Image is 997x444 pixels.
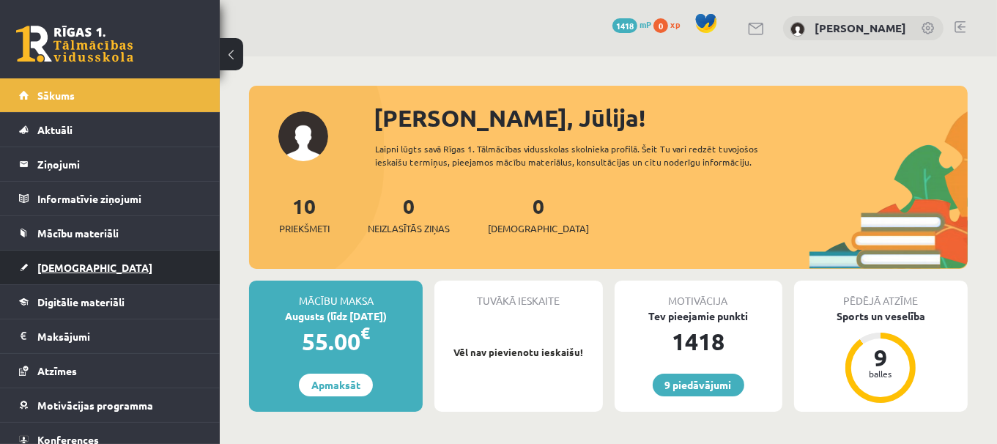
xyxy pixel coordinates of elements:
[612,18,651,30] a: 1418 mP
[299,374,373,396] a: Apmaksāt
[37,261,152,274] span: [DEMOGRAPHIC_DATA]
[19,251,201,284] a: [DEMOGRAPHIC_DATA]
[368,221,450,236] span: Neizlasītās ziņas
[37,295,125,308] span: Digitālie materiāli
[19,388,201,422] a: Motivācijas programma
[37,364,77,377] span: Atzīmes
[19,354,201,388] a: Atzīmes
[249,308,423,324] div: Augusts (līdz [DATE])
[653,18,687,30] a: 0 xp
[790,22,805,37] img: Jūlija Cabuļeva
[794,308,968,324] div: Sports un veselība
[37,226,119,240] span: Mācību materiāli
[360,322,370,344] span: €
[615,308,782,324] div: Tev pieejamie punkti
[19,319,201,353] a: Maksājumi
[794,281,968,308] div: Pēdējā atzīme
[612,18,637,33] span: 1418
[19,285,201,319] a: Digitālie materiāli
[19,216,201,250] a: Mācību materiāli
[640,18,651,30] span: mP
[615,281,782,308] div: Motivācija
[37,399,153,412] span: Motivācijas programma
[19,78,201,112] a: Sākums
[37,182,201,215] legend: Informatīvie ziņojumi
[670,18,680,30] span: xp
[615,324,782,359] div: 1418
[19,182,201,215] a: Informatīvie ziņojumi
[279,221,330,236] span: Priekšmeti
[368,193,450,236] a: 0Neizlasītās ziņas
[37,319,201,353] legend: Maksājumi
[488,221,589,236] span: [DEMOGRAPHIC_DATA]
[249,281,423,308] div: Mācību maksa
[19,147,201,181] a: Ziņojumi
[442,345,595,360] p: Vēl nav pievienotu ieskaišu!
[434,281,602,308] div: Tuvākā ieskaite
[374,100,968,136] div: [PERSON_NAME], Jūlija!
[19,113,201,147] a: Aktuāli
[249,324,423,359] div: 55.00
[488,193,589,236] a: 0[DEMOGRAPHIC_DATA]
[37,147,201,181] legend: Ziņojumi
[653,374,744,396] a: 9 piedāvājumi
[37,123,73,136] span: Aktuāli
[653,18,668,33] span: 0
[815,21,906,35] a: [PERSON_NAME]
[375,142,807,169] div: Laipni lūgts savā Rīgas 1. Tālmācības vidusskolas skolnieka profilā. Šeit Tu vari redzēt tuvojošo...
[279,193,330,236] a: 10Priekšmeti
[16,26,133,62] a: Rīgas 1. Tālmācības vidusskola
[859,346,903,369] div: 9
[859,369,903,378] div: balles
[37,89,75,102] span: Sākums
[794,308,968,405] a: Sports un veselība 9 balles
